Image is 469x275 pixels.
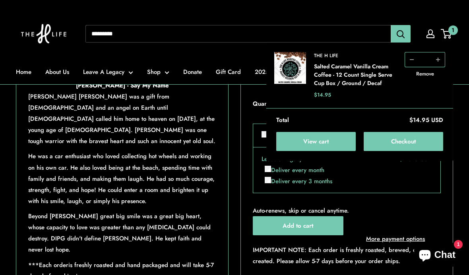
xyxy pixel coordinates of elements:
p: [PERSON_NAME] [PERSON_NAME] was a gift from [DEMOGRAPHIC_DATA] and an angel on Earth until [DEMOG... [28,91,216,147]
img: Gavin Ward's Salted Caramel Vanilla Cream Coffee [274,52,306,84]
label: Deliver every month [265,166,324,174]
input: Quantity [419,56,431,63]
a: 2025 Cruise For A Cure [255,66,319,77]
a: More payment options [351,233,441,244]
p: Beyond [PERSON_NAME] great big smile was a great big heart, whose capacity to love was greater th... [28,211,216,255]
a: Gift Card [216,66,241,77]
a: Remove [416,71,434,76]
input: One-time purchase. Product price $14.95 USD [262,131,268,137]
label: Quantity: [253,93,282,112]
a: Salted Caramel Vanilla Cream Coffee - 12 Count Single Serve Cup Box / Ground / Decaf [314,62,397,87]
button: Checkout [364,132,443,151]
input: Search... [85,25,391,43]
a: My account [426,29,434,38]
img: The H Life [16,8,72,60]
input: Deliver every 3 months. Product price $14.95 USD [265,177,271,183]
label: Leave a Legacy [262,153,302,165]
label: One-time purchase [262,130,317,141]
a: Leave A Legacy [83,66,133,77]
a: 1 [442,29,452,39]
a: Home [16,66,31,77]
button: Add to cart [253,216,343,235]
input: Deliver every month. Product price $14.95 USD [265,166,271,172]
span: $14.95 [314,91,331,99]
p: IMPORTANT NOTE: Each order is freshly roasted, brewed, or custom created. Please allow 5-7 days b... [253,244,441,267]
a: The H Life [314,52,397,60]
p: He was a car enthusiast who loved collecting hot wheels and working on his own car. He also loved... [28,151,216,206]
a: Donate [183,66,202,77]
a: Shop [147,66,169,77]
button: Decrease quantity [405,52,419,67]
a: About Us [45,66,69,77]
inbox-online-store-chat: Shopify online store chat [412,243,463,269]
span: Each order [39,261,68,269]
span: $14.95 USD [409,114,443,126]
a: View cart [276,132,356,151]
label: Deliver every 3 months [265,177,332,186]
strong: [PERSON_NAME] - Say My Name [76,81,169,90]
p: Auto-renews, skip or cancel anytime. [253,205,441,216]
span: Total [276,114,289,126]
button: Search [391,25,411,43]
span: 1 [448,25,458,35]
button: Increase quantity [431,52,445,67]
